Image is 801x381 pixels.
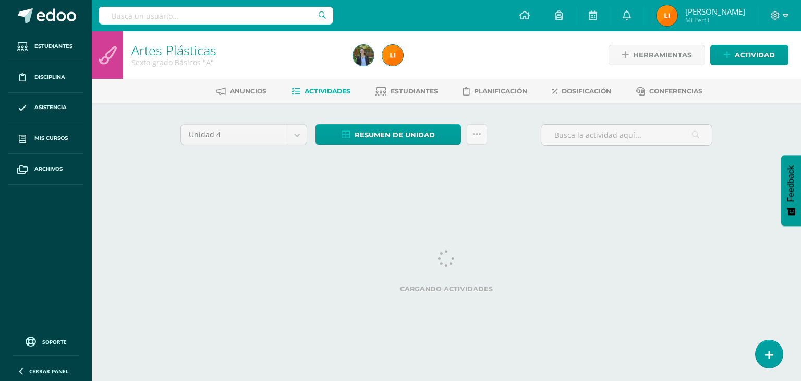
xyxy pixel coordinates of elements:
span: Feedback [786,165,796,202]
a: Conferencias [636,83,702,100]
span: Planificación [474,87,527,95]
span: Herramientas [633,45,691,65]
a: Soporte [13,334,79,348]
img: 28ecc1bf22103e0412e4709af4ae5810.png [382,45,403,66]
a: Actividad [710,45,788,65]
span: Unidad 4 [189,125,279,145]
img: 28ecc1bf22103e0412e4709af4ae5810.png [657,5,677,26]
a: Asistencia [8,93,83,124]
label: Cargando actividades [180,285,712,293]
a: Actividades [292,83,350,100]
a: Artes Plásticas [131,41,216,59]
a: Mis cursos [8,123,83,154]
input: Busca la actividad aquí... [541,125,712,145]
a: Disciplina [8,62,83,93]
input: Busca un usuario... [99,7,333,25]
span: Estudiantes [391,87,438,95]
span: Mi Perfil [685,16,745,25]
span: Actividades [305,87,350,95]
a: Anuncios [216,83,266,100]
span: Disciplina [34,73,65,81]
span: Cerrar panel [29,367,69,375]
span: Estudiantes [34,42,72,51]
h1: Artes Plásticas [131,43,341,57]
span: Anuncios [230,87,266,95]
span: Asistencia [34,103,67,112]
a: Unidad 4 [181,125,307,145]
div: Sexto grado Básicos 'A' [131,57,341,67]
a: Dosificación [552,83,611,100]
a: Estudiantes [375,83,438,100]
span: Conferencias [649,87,702,95]
a: Resumen de unidad [315,124,461,145]
span: Dosificación [562,87,611,95]
span: Soporte [42,338,67,346]
img: 263df926455d1c941928614d974766ca.png [353,45,374,66]
span: Resumen de unidad [355,125,435,145]
span: Archivos [34,165,63,173]
span: Mis cursos [34,134,68,142]
a: Planificación [463,83,527,100]
a: Estudiantes [8,31,83,62]
a: Herramientas [609,45,705,65]
span: Actividad [735,45,775,65]
button: Feedback - Mostrar encuesta [781,155,801,226]
a: Archivos [8,154,83,185]
span: [PERSON_NAME] [685,6,745,17]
